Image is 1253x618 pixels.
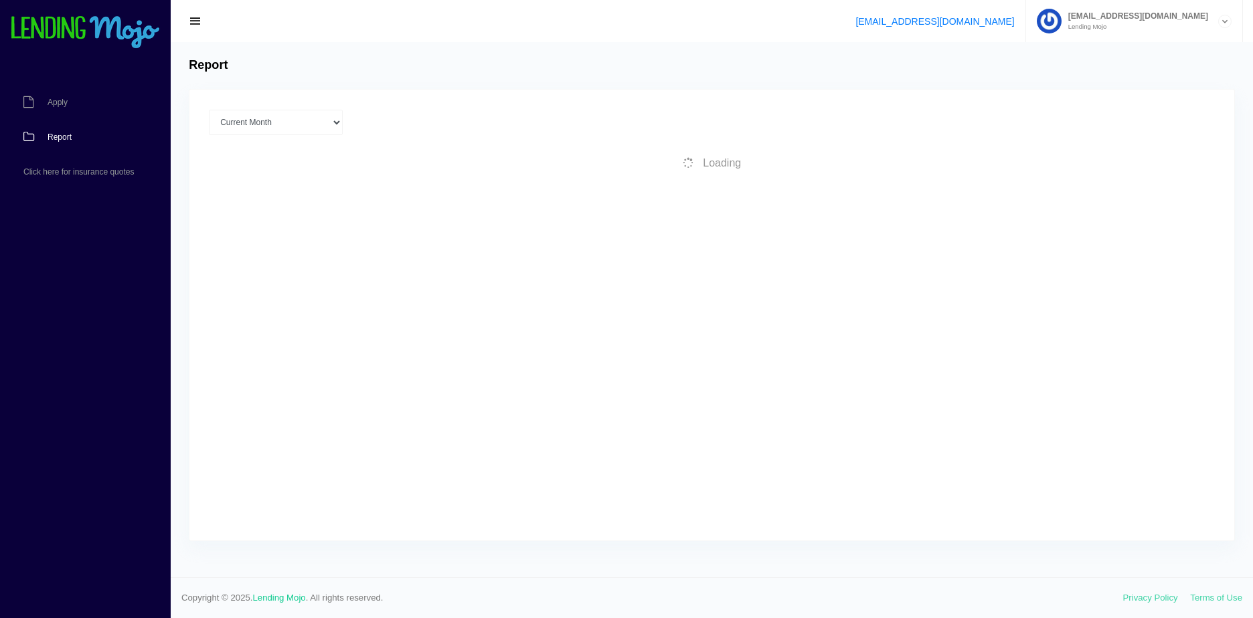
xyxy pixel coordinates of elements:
[1190,593,1242,603] a: Terms of Use
[1123,593,1178,603] a: Privacy Policy
[189,58,228,73] h4: Report
[855,16,1014,27] a: [EMAIL_ADDRESS][DOMAIN_NAME]
[1037,9,1062,33] img: Profile image
[48,133,72,141] span: Report
[703,157,741,169] span: Loading
[48,98,68,106] span: Apply
[181,591,1123,605] span: Copyright © 2025. . All rights reserved.
[1062,23,1208,30] small: Lending Mojo
[10,16,161,49] img: logo-small.png
[253,593,306,603] a: Lending Mojo
[23,168,134,176] span: Click here for insurance quotes
[1062,12,1208,20] span: [EMAIL_ADDRESS][DOMAIN_NAME]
